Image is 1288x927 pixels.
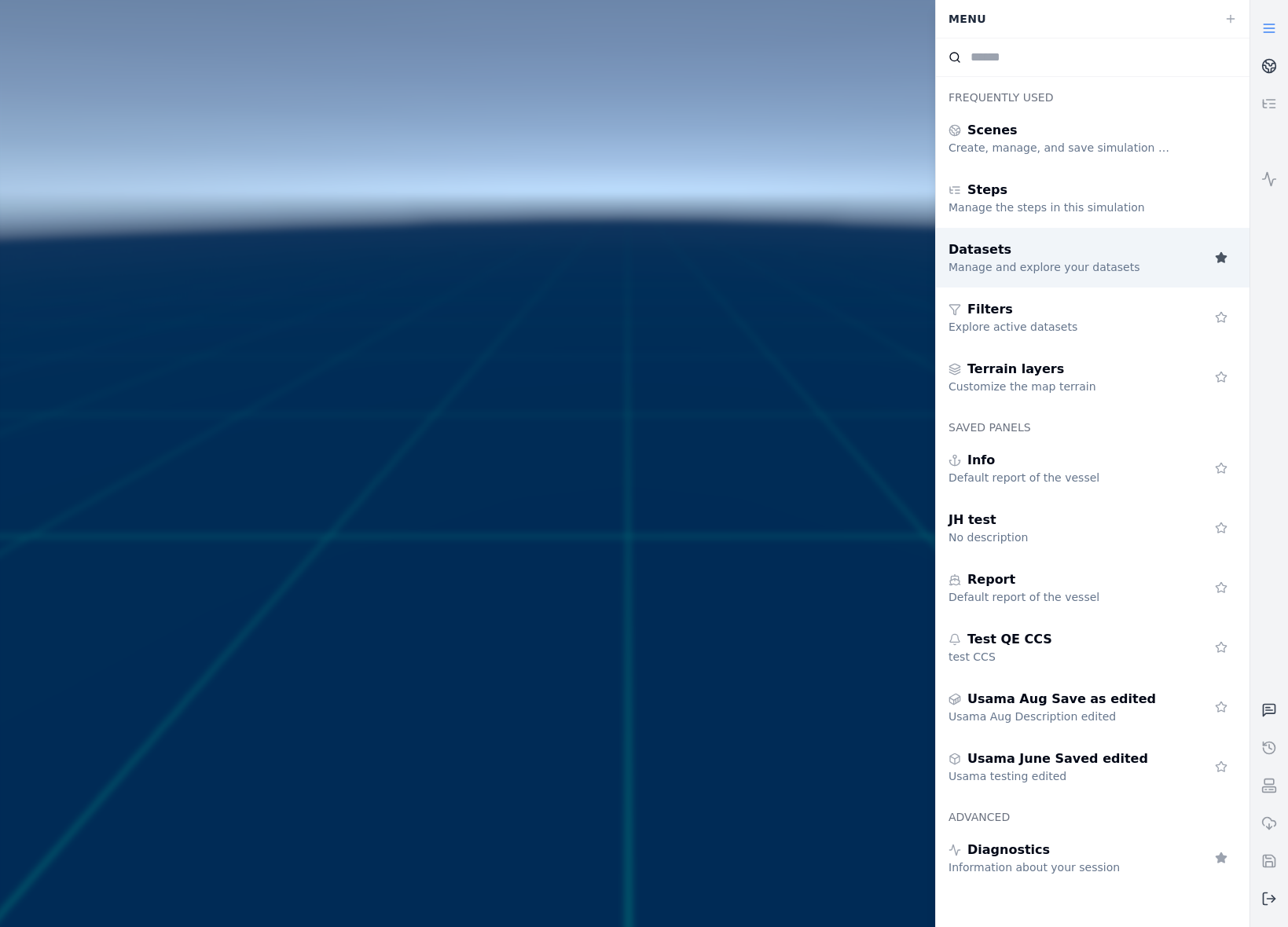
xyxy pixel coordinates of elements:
span: Diagnostics [967,841,1050,859]
div: Saved panels [936,407,1249,438]
div: Usama Aug Description edited [949,709,1175,724]
span: Test QE CCS [967,630,1052,649]
span: Terrain layers [967,360,1064,379]
span: Scenes [967,121,1018,140]
span: Filters [967,300,1013,319]
div: Create, manage, and save simulation scenes [949,140,1175,156]
span: Report [967,570,1015,589]
span: Usama June Saved edited [967,749,1148,768]
div: Explore active datasets [949,319,1175,335]
div: Menu [939,4,1215,34]
span: Info [967,451,995,470]
div: Default report of the vessel [949,470,1175,485]
span: JH test [949,511,996,529]
div: test CCS [949,649,1175,665]
div: Usama testing edited [949,768,1175,784]
span: Steps [967,181,1007,200]
div: Customize the map terrain [949,379,1175,394]
div: Manage the steps in this simulation [949,200,1175,215]
div: Frequently Used [936,77,1249,108]
div: No description [949,529,1175,545]
div: Information about your session [949,859,1175,875]
span: Usama Aug Save as edited [967,690,1156,709]
span: Datasets [949,240,1011,259]
div: Default report of the vessel [949,589,1175,605]
div: Manage and explore your datasets [949,259,1175,275]
div: Advanced [936,797,1249,828]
